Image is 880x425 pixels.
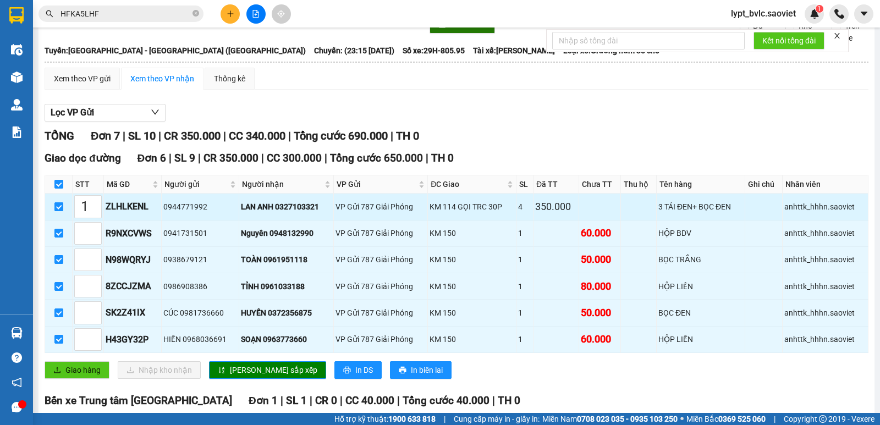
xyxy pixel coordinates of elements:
[310,394,312,407] span: |
[784,333,866,345] div: anhttk_hhhn.saoviet
[819,415,827,423] span: copyright
[241,253,332,266] div: TOÀN 0961951118
[718,415,766,423] strong: 0369 525 060
[335,201,426,213] div: VP Gửi 787 Giải Phóng
[784,307,866,319] div: anhttk_hhhn.saoviet
[267,152,322,164] span: CC 300.000
[163,201,237,213] div: 0944771992
[518,280,531,292] div: 1
[163,307,237,319] div: CÚC 0981736660
[277,10,285,18] span: aim
[61,8,190,20] input: Tìm tên, số ĐT hoặc mã đơn
[579,175,621,194] th: Chưa TT
[334,300,428,326] td: VP Gửi 787 Giải Phóng
[816,5,823,13] sup: 1
[45,152,121,164] span: Giao dọc đường
[345,394,394,407] span: CC 40.000
[158,129,161,142] span: |
[774,413,776,425] span: |
[11,71,23,83] img: warehouse-icon
[397,394,400,407] span: |
[535,199,577,214] div: 350.000
[335,227,426,239] div: VP Gửi 787 Giải Phóng
[334,413,436,425] span: Hỗ trợ kỹ thuật:
[334,327,428,353] td: VP Gửi 787 Giải Phóng
[246,4,266,24] button: file-add
[784,201,866,213] div: anhttk_hhhn.saoviet
[784,227,866,239] div: anhttk_hhhn.saoviet
[174,152,195,164] span: SL 9
[163,333,237,345] div: HIỀN 0968036691
[330,152,423,164] span: Tổng cước 650.000
[581,279,619,294] div: 80.000
[430,201,514,213] div: KM 114 GỌI TRC 30P
[229,129,285,142] span: CC 340.000
[123,129,125,142] span: |
[241,307,332,319] div: HUYẾN 0372356875
[388,415,436,423] strong: 1900 633 818
[53,366,61,375] span: upload
[221,4,240,24] button: plus
[334,247,428,273] td: VP Gửi 787 Giải Phóng
[396,129,419,142] span: TH 0
[261,152,264,164] span: |
[314,45,394,57] span: Chuyến: (23:15 [DATE])
[51,106,94,119] span: Lọc VP Gửi
[209,361,326,379] button: sort-ascending[PERSON_NAME] sắp xếp
[130,73,194,85] div: Xem theo VP nhận
[164,129,221,142] span: CR 350.000
[834,9,844,19] img: phone-icon
[241,280,332,292] div: TỈNH 0961033188
[335,333,426,345] div: VP Gửi 787 Giải Phóng
[686,413,766,425] span: Miền Bắc
[403,394,490,407] span: Tổng cước 40.000
[355,364,373,376] span: In DS
[430,333,514,345] div: KM 150
[9,7,24,24] img: logo-vxr
[430,307,514,319] div: KM 150
[492,394,495,407] span: |
[65,364,101,376] span: Giao hàng
[11,99,23,111] img: warehouse-icon
[169,152,172,164] span: |
[335,280,426,292] div: VP Gửi 787 Giải Phóng
[533,175,579,194] th: Đã TT
[337,178,416,190] span: VP Gửi
[286,394,307,407] span: SL 1
[241,333,332,345] div: SOẠN 0963773660
[516,175,533,194] th: SL
[658,227,743,239] div: HỘP BDV
[12,402,22,412] span: message
[91,129,120,142] span: Đơn 7
[272,4,291,24] button: aim
[817,5,821,13] span: 1
[745,175,783,194] th: Ghi chú
[343,366,351,375] span: printer
[46,10,53,18] span: search
[45,361,109,379] button: uploadGiao hàng
[542,413,678,425] span: Miền Nam
[12,377,22,388] span: notification
[334,220,428,247] td: VP Gửi 787 Giải Phóng
[430,253,514,266] div: KM 150
[315,394,337,407] span: CR 0
[810,9,820,19] img: icon-new-feature
[430,280,514,292] div: KM 150
[106,333,159,346] div: H43GY32P
[658,307,743,319] div: BỌC ĐEN
[73,175,104,194] th: STT
[104,194,162,220] td: ZLHLKENL
[518,333,531,345] div: 1
[444,413,446,425] span: |
[324,152,327,164] span: |
[204,152,258,164] span: CR 350.000
[106,279,159,293] div: 8ZCCJZMA
[473,45,555,57] span: Tài xế: [PERSON_NAME]
[431,178,505,190] span: ĐC Giao
[335,253,426,266] div: VP Gửi 787 Giải Phóng
[833,32,841,40] span: close
[252,10,260,18] span: file-add
[151,108,159,117] span: down
[193,9,199,19] span: close-circle
[227,10,234,18] span: plus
